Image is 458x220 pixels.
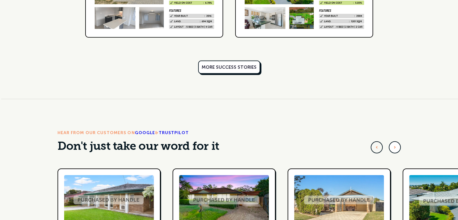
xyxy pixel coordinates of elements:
a: MORE SUCCESS STORIES [198,61,260,74]
a: TRUSTPILOT [158,130,188,135]
div: HEAR FROM OUR CUSTOMERS ON & [58,129,401,137]
div: previous slide [371,141,383,153]
div: MORE SUCCESS STORIES [202,64,257,70]
div: next slide [389,141,401,153]
h3: Don't just take our word for it [58,140,401,154]
a: GOOGLE [135,130,155,135]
